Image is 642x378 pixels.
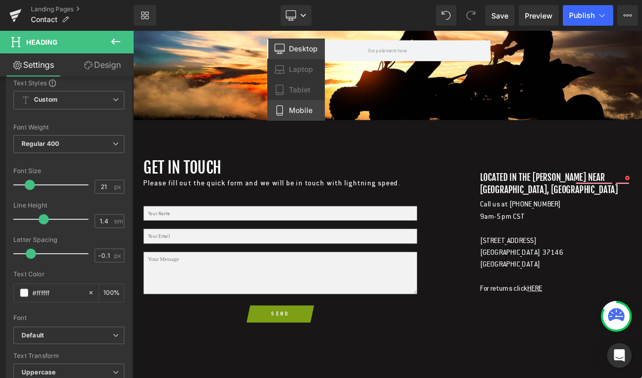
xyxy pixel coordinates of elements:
[114,183,123,190] span: px
[569,11,595,20] span: Publish
[31,5,134,13] a: Landing Pages
[289,44,318,53] span: Desktop
[69,53,136,77] a: Design
[289,85,310,94] span: Tablet
[134,5,156,26] a: New Library
[13,352,124,360] div: Text Transform
[22,368,56,376] b: Uppercase
[26,38,58,46] span: Heading
[424,308,609,323] p: For returns click
[99,284,124,302] div: %
[13,167,124,175] div: Font Size
[491,10,508,21] span: Save
[13,314,124,322] div: Font
[424,249,609,264] p: [STREET_ADDRESS]
[22,331,44,340] i: Default
[461,5,481,26] button: Redo
[424,278,609,293] p: [GEOGRAPHIC_DATA]
[267,100,325,121] a: Mobile
[424,172,609,202] div: To enrich screen reader interactions, please activate Accessibility in Grammarly extension settings
[34,96,58,104] b: Custom
[13,236,124,243] div: Letter Spacing
[289,65,313,74] span: Laptop
[22,140,60,147] b: Regular 400
[32,287,83,298] input: Color
[424,205,609,234] p: Call us at [PHONE_NUMBER] 9am-5 pm CST
[13,271,124,278] div: Text Color
[424,263,609,278] p: [GEOGRAPHIC_DATA] 37146
[267,59,325,80] a: Laptop
[31,15,58,24] span: Contact
[114,218,123,224] span: em
[144,335,216,356] button: Send
[563,5,613,26] button: Publish
[436,5,456,26] button: Undo
[114,252,123,259] span: px
[424,172,609,202] h2: located in the [PERSON_NAME] near [GEOGRAPHIC_DATA], [GEOGRAPHIC_DATA]
[13,124,124,131] div: Font Weight
[525,10,553,21] span: Preview
[267,39,325,59] a: Desktop
[519,5,559,26] a: Preview
[13,79,124,87] div: Text Styles
[133,31,642,378] iframe: To enrich screen reader interactions, please activate Accessibility in Grammarly extension settings
[617,5,638,26] button: More
[607,343,632,368] div: Open Intercom Messenger
[482,309,500,320] a: HERE
[267,80,325,100] a: Tablet
[289,106,313,115] span: Mobile
[13,202,124,209] div: Line Height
